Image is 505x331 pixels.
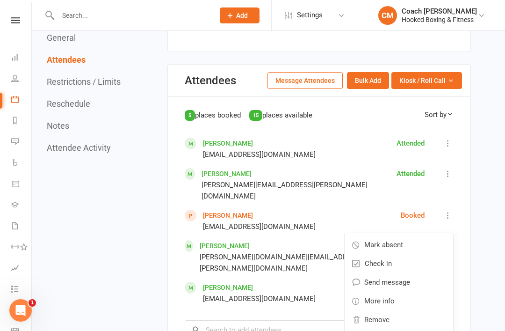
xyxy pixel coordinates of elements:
a: [PERSON_NAME] [203,212,253,219]
a: [PERSON_NAME] [202,170,252,177]
button: Add [220,7,260,23]
div: CM [378,6,397,25]
div: Booked [401,210,425,221]
div: [EMAIL_ADDRESS][DOMAIN_NAME] [203,293,316,304]
span: Check in [365,258,392,269]
a: Check in [345,254,453,273]
a: More info [345,292,453,310]
span: places available [262,111,312,119]
div: 5 [185,110,195,121]
a: People [11,69,32,90]
input: Search... [55,9,208,22]
a: [PERSON_NAME] [203,284,253,291]
a: Mark absent [345,235,453,254]
button: Bulk Add [347,72,389,89]
a: [PERSON_NAME] [203,140,253,147]
button: General [47,33,76,43]
div: Attendees [185,74,236,87]
a: [PERSON_NAME] [200,242,250,250]
div: Attended [397,138,425,149]
span: places booked [195,111,241,119]
a: Dashboard [11,48,32,69]
div: Coach [PERSON_NAME] [402,7,477,15]
div: Sort by [425,109,454,120]
button: Kiosk / Roll Call [391,72,462,89]
button: Message Attendees [267,72,343,89]
button: Restrictions / Limits [47,77,121,87]
span: Kiosk / Roll Call [399,75,446,86]
span: Send message [364,277,410,288]
div: [PERSON_NAME][DOMAIN_NAME][EMAIL_ADDRESS][PERSON_NAME][DOMAIN_NAME] [200,251,397,274]
a: Assessments [11,258,32,280]
span: Mark absent [364,239,403,250]
button: Reschedule [47,99,90,109]
a: Calendar [11,90,32,111]
button: Notes [47,121,69,131]
div: Attended [397,168,425,179]
iframe: Intercom live chat [9,299,32,322]
span: Add [236,12,248,19]
button: Attendees [47,55,86,65]
span: Settings [297,5,323,26]
div: [PERSON_NAME][EMAIL_ADDRESS][PERSON_NAME][DOMAIN_NAME] [202,179,397,202]
span: 1 [29,299,36,307]
button: Attendee Activity [47,143,111,153]
div: 15 [249,110,262,121]
span: More info [364,295,395,307]
div: Hooked Boxing & Fitness [402,15,477,24]
span: Remove [364,314,390,325]
a: Remove [345,310,453,329]
div: [EMAIL_ADDRESS][DOMAIN_NAME] [203,149,316,160]
a: Product Sales [11,174,32,195]
div: [EMAIL_ADDRESS][DOMAIN_NAME] [203,221,316,232]
a: Send message [345,273,453,292]
a: Reports [11,111,32,132]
